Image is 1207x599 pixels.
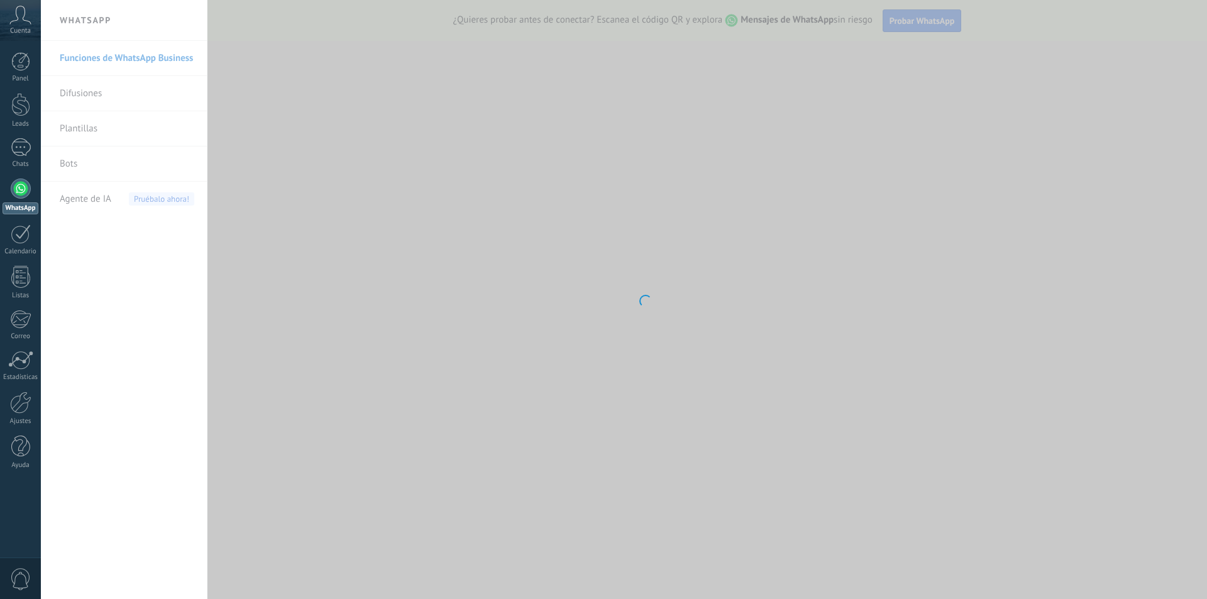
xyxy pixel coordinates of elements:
span: Cuenta [10,27,31,35]
div: Ayuda [3,461,39,470]
div: Leads [3,120,39,128]
div: Chats [3,160,39,168]
div: Correo [3,332,39,341]
div: Panel [3,75,39,83]
div: WhatsApp [3,202,38,214]
div: Listas [3,292,39,300]
div: Ajustes [3,417,39,426]
div: Calendario [3,248,39,256]
div: Estadísticas [3,373,39,382]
